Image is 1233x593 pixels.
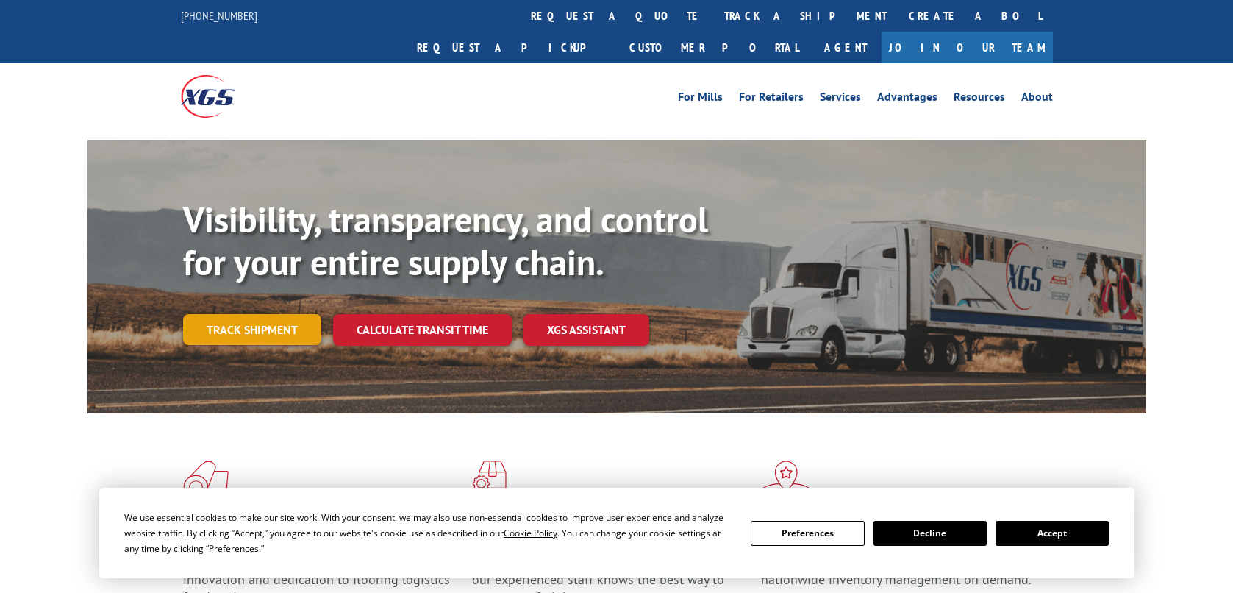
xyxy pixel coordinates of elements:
button: Decline [873,521,987,546]
a: Customer Portal [618,32,810,63]
img: xgs-icon-total-supply-chain-intelligence-red [183,461,229,499]
button: Preferences [751,521,864,546]
a: About [1021,91,1053,107]
a: Agent [810,32,882,63]
b: Visibility, transparency, and control for your entire supply chain. [183,196,708,285]
a: Join Our Team [882,32,1053,63]
div: We use essential cookies to make our site work. With your consent, we may also use non-essential ... [124,510,733,556]
a: Resources [954,91,1005,107]
span: Cookie Policy [504,527,557,539]
a: XGS ASSISTANT [523,314,649,346]
a: For Mills [678,91,723,107]
a: [PHONE_NUMBER] [181,8,257,23]
button: Accept [996,521,1109,546]
a: Calculate transit time [333,314,512,346]
div: Cookie Consent Prompt [99,488,1134,578]
a: Request a pickup [406,32,618,63]
a: For Retailers [739,91,804,107]
img: xgs-icon-focused-on-flooring-red [472,461,507,499]
span: Preferences [209,542,259,555]
a: Track shipment [183,314,321,345]
a: Advantages [877,91,937,107]
a: Services [820,91,861,107]
img: xgs-icon-flagship-distribution-model-red [761,461,812,499]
